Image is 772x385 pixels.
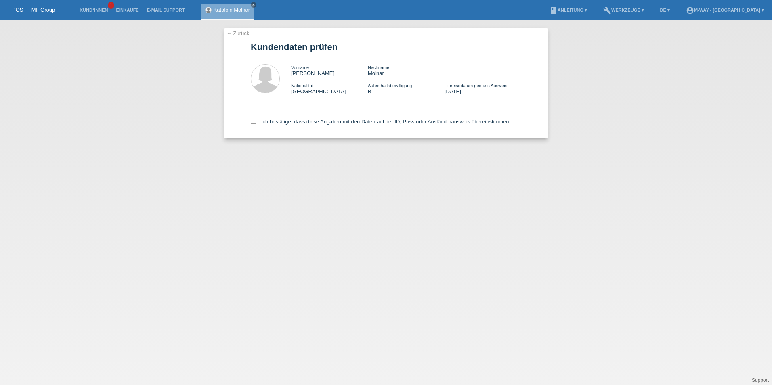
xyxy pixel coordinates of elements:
a: bookAnleitung ▾ [545,8,591,13]
span: Vorname [291,65,309,70]
a: Kataloin Molnar [214,7,250,13]
span: Einreisedatum gemäss Ausweis [445,83,507,88]
a: Einkäufe [112,8,143,13]
a: ← Zurück [227,30,249,36]
a: POS — MF Group [12,7,55,13]
a: account_circlem-way - [GEOGRAPHIC_DATA] ▾ [682,8,768,13]
div: B [368,82,445,94]
div: Molnar [368,64,445,76]
a: buildWerkzeuge ▾ [599,8,648,13]
span: Aufenthaltsbewilligung [368,83,412,88]
label: Ich bestätige, dass diese Angaben mit den Daten auf der ID, Pass oder Ausländerausweis übereinsti... [251,119,510,125]
a: Kund*innen [76,8,112,13]
a: Support [752,377,769,383]
a: DE ▾ [656,8,674,13]
i: account_circle [686,6,694,15]
a: E-Mail Support [143,8,189,13]
i: book [550,6,558,15]
div: [DATE] [445,82,521,94]
span: Nationalität [291,83,313,88]
a: close [251,2,256,8]
i: build [603,6,611,15]
div: [PERSON_NAME] [291,64,368,76]
span: Nachname [368,65,389,70]
div: [GEOGRAPHIC_DATA] [291,82,368,94]
h1: Kundendaten prüfen [251,42,521,52]
span: 1 [108,2,114,9]
i: close [252,3,256,7]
